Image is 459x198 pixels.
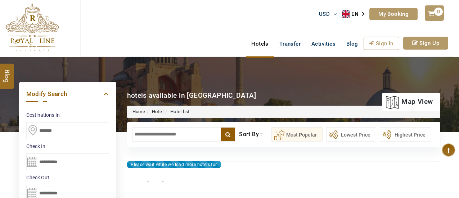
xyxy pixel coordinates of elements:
span: 0 [434,8,443,16]
span: Blog [346,41,358,47]
a: Hotels [246,37,274,51]
a: Transfer [274,37,306,51]
a: map view [386,94,433,110]
a: Hotel [152,109,163,114]
div: Sort By : [239,127,271,142]
button: Lowest Price [326,127,376,142]
a: « [143,175,153,187]
label: Check In [26,143,109,150]
button: Highest Price [380,127,431,142]
div: hotels available in [GEOGRAPHIC_DATA] [127,91,256,100]
span: Blog [3,69,12,75]
div: Language [342,9,369,19]
a: Activities [306,37,341,51]
a: » [158,175,167,187]
a: << [127,175,141,187]
button: Most Popular [271,127,323,142]
a: EN [342,9,369,19]
a: Blog [341,37,364,51]
a: >> [170,175,184,187]
a: Sign Up [403,37,448,50]
div: Please wait while we load more hotels for you [127,161,221,168]
a: Home [132,109,145,114]
a: Modify Search [26,89,109,99]
a: My Booking [369,8,418,20]
aside: Language selected: English [342,9,369,19]
label: Check Out [26,174,109,181]
a: 0 [425,5,444,21]
li: Hotel list [163,109,190,115]
img: The Royal Line Holidays [5,3,59,52]
span: USD [319,11,330,17]
label: Destinations In [26,111,109,119]
a: Sign In [364,37,399,50]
